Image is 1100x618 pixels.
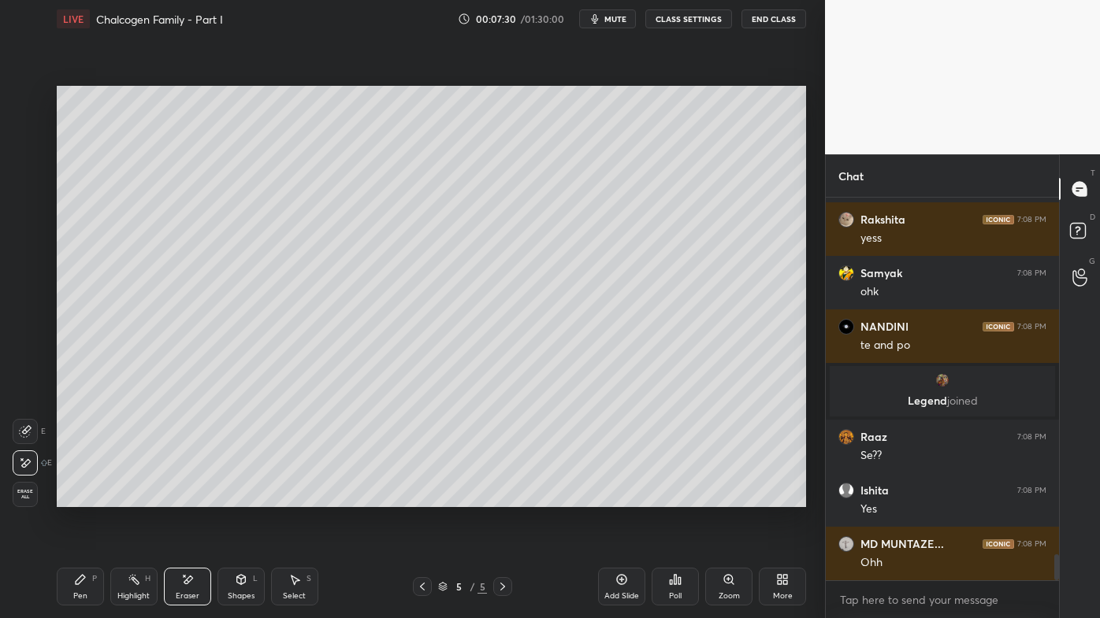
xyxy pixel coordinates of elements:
[947,393,978,408] span: joined
[1017,486,1046,495] div: 7:08 PM
[860,555,1046,571] div: Ohh
[470,582,474,591] div: /
[176,592,199,600] div: Eraser
[860,266,902,280] h6: Samyak
[1017,539,1046,549] div: 7:08 PM
[451,582,466,591] div: 5
[860,338,1046,353] div: te and po
[860,430,887,444] h6: Raaz
[13,450,52,476] div: E
[860,448,1046,464] div: Se??
[283,592,306,600] div: Select
[604,592,639,600] div: Add Slide
[826,198,1059,580] div: grid
[1091,167,1095,179] p: T
[145,575,151,583] div: H
[826,155,876,197] p: Chat
[860,320,909,334] h6: NANDINI
[73,592,87,600] div: Pen
[13,489,37,500] span: Erase all
[983,215,1014,224] img: iconic-dark.1390631f.png
[117,592,150,600] div: Highlight
[838,483,854,498] img: default.png
[253,575,258,583] div: L
[1089,255,1095,267] p: G
[604,13,626,24] span: mute
[860,213,905,227] h6: Rakshita
[307,575,311,583] div: S
[860,501,1046,517] div: Yes
[839,394,1046,407] p: Legend
[860,231,1046,246] div: yess
[741,9,806,28] button: End Class
[1017,322,1046,331] div: 7:08 PM
[719,592,740,600] div: Zoom
[983,322,1014,331] img: iconic-dark.1390631f.png
[838,429,854,445] img: 08cc283e342b476e84cf23cb0abbd744.jpg
[860,284,1046,300] div: ohk
[1090,211,1095,223] p: D
[579,9,636,28] button: mute
[838,319,854,335] img: 7437ff7861134b298d0c2a185fe3807d.jpg
[13,419,46,444] div: E
[228,592,255,600] div: Shapes
[92,575,97,583] div: P
[838,536,854,552] img: 3fbf322d96fd4006b18e3f75b882806d.jpg
[983,539,1014,549] img: iconic-dark.1390631f.png
[860,537,944,551] h6: MD MUNTAZE...
[838,212,854,228] img: 00cfad9c3f7f42f2863989479f9acd53.jpg
[860,483,889,498] h6: Ishita
[1017,215,1046,224] div: 7:08 PM
[669,592,682,600] div: Poll
[478,579,487,594] div: 5
[645,9,732,28] button: CLASS SETTINGS
[57,9,90,28] div: LIVE
[838,265,854,281] img: 855ba011709b4f1d96004649fd625bac.jpg
[96,12,223,27] h4: Chalcogen Family - Part I
[1017,268,1046,278] div: 7:08 PM
[1017,432,1046,442] div: 7:08 PM
[935,372,950,388] img: ba315aa50e1f47f2b9be3f1a42e2f15e.jpg
[773,592,793,600] div: More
